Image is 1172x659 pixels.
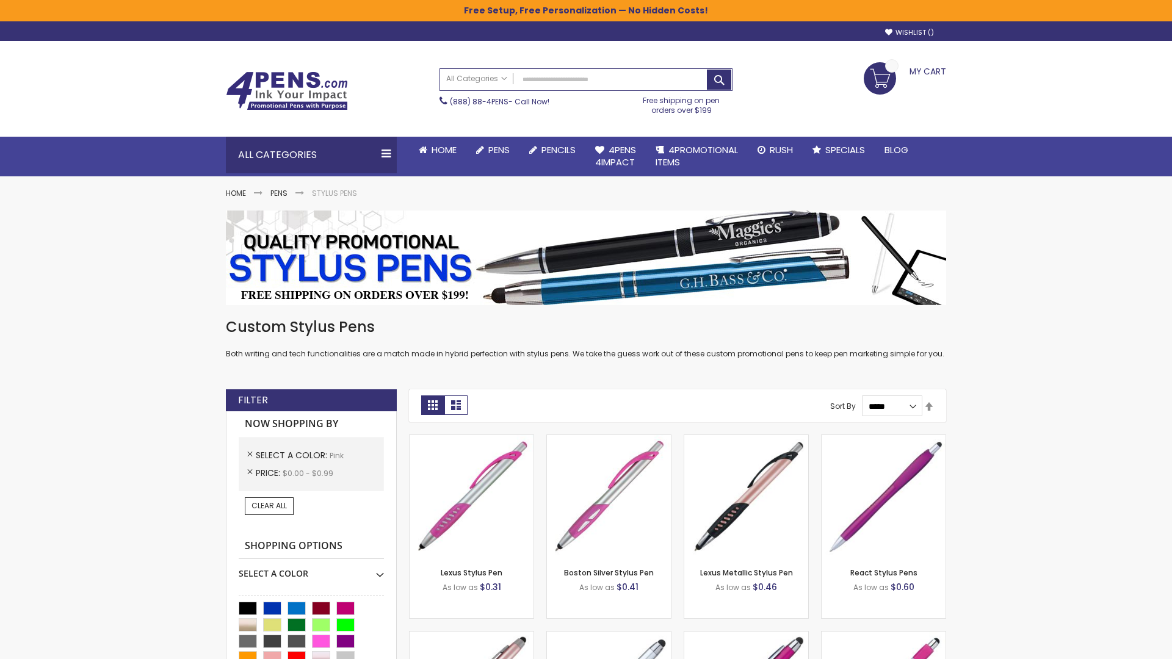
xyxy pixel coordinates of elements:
[748,137,803,164] a: Rush
[656,143,738,168] span: 4PROMOTIONAL ITEMS
[547,435,671,559] img: Boston Silver Stylus Pen-Pink
[541,143,576,156] span: Pencils
[715,582,751,592] span: As low as
[830,401,856,411] label: Sort By
[239,559,384,580] div: Select A Color
[617,581,638,593] span: $0.41
[480,581,501,593] span: $0.31
[850,567,917,578] a: React Stylus Pens
[450,96,549,107] span: - Call Now!
[226,317,946,359] div: Both writing and tech functionalities are a match made in hybrid perfection with stylus pens. We ...
[770,143,793,156] span: Rush
[256,467,283,479] span: Price
[875,137,918,164] a: Blog
[226,71,348,110] img: 4Pens Custom Pens and Promotional Products
[822,435,946,559] img: React Stylus Pens-Pink
[239,533,384,560] strong: Shopping Options
[700,567,793,578] a: Lexus Metallic Stylus Pen
[891,581,914,593] span: $0.60
[283,468,333,478] span: $0.00 - $0.99
[238,394,268,407] strong: Filter
[488,143,510,156] span: Pens
[684,631,808,641] a: Metallic Cool Grip Stylus Pen-Pink
[226,188,246,198] a: Home
[684,435,808,559] img: Lexus Metallic Stylus Pen-Pink
[432,143,457,156] span: Home
[441,567,502,578] a: Lexus Stylus Pen
[585,137,646,176] a: 4Pens4impact
[822,434,946,445] a: React Stylus Pens-Pink
[226,211,946,305] img: Stylus Pens
[251,500,287,511] span: Clear All
[440,69,513,89] a: All Categories
[466,137,519,164] a: Pens
[312,188,357,198] strong: Stylus Pens
[226,137,397,173] div: All Categories
[579,582,615,592] span: As low as
[239,411,384,437] strong: Now Shopping by
[270,188,288,198] a: Pens
[684,434,808,445] a: Lexus Metallic Stylus Pen-Pink
[410,435,534,559] img: Lexus Stylus Pen-Pink
[330,450,344,461] span: Pink
[421,395,444,415] strong: Grid
[446,74,507,84] span: All Categories
[884,143,908,156] span: Blog
[547,631,671,641] a: Silver Cool Grip Stylus Pen-Pink
[853,582,889,592] span: As low as
[410,434,534,445] a: Lexus Stylus Pen-Pink
[825,143,865,156] span: Specials
[226,317,946,337] h1: Custom Stylus Pens
[646,137,748,176] a: 4PROMOTIONALITEMS
[595,143,636,168] span: 4Pens 4impact
[822,631,946,641] a: Pearl Element Stylus Pens-Pink
[885,28,934,37] a: Wishlist
[547,434,671,445] a: Boston Silver Stylus Pen-Pink
[450,96,508,107] a: (888) 88-4PENS
[631,91,733,115] div: Free shipping on pen orders over $199
[519,137,585,164] a: Pencils
[410,631,534,641] a: Lory Metallic Stylus Pen-Pink
[443,582,478,592] span: As low as
[409,137,466,164] a: Home
[256,449,330,461] span: Select A Color
[245,497,294,514] a: Clear All
[753,581,777,593] span: $0.46
[564,567,654,578] a: Boston Silver Stylus Pen
[803,137,875,164] a: Specials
